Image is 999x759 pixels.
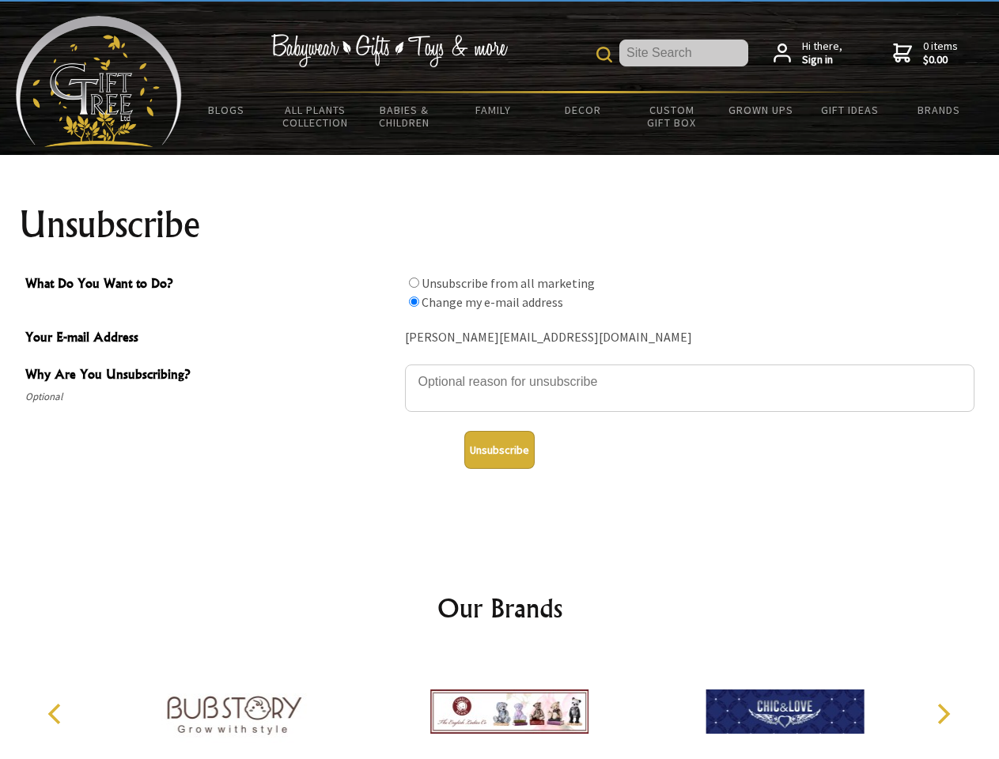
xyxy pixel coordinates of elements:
input: Site Search [619,40,748,66]
label: Unsubscribe from all marketing [422,275,595,291]
button: Previous [40,697,74,731]
input: What Do You Want to Do? [409,296,419,307]
a: Grown Ups [716,93,805,126]
a: Babies & Children [360,93,449,139]
label: Change my e-mail address [422,294,563,310]
a: Hi there,Sign in [774,40,842,67]
span: Your E-mail Address [25,327,397,350]
button: Next [925,697,960,731]
button: Unsubscribe [464,431,535,469]
span: 0 items [923,39,958,67]
img: Babywear - Gifts - Toys & more [271,34,508,67]
img: Babyware - Gifts - Toys and more... [16,16,182,147]
h1: Unsubscribe [19,206,981,244]
a: All Plants Collection [271,93,361,139]
span: Hi there, [802,40,842,67]
input: What Do You Want to Do? [409,278,419,288]
a: Family [449,93,539,126]
a: BLOGS [182,93,271,126]
textarea: Why Are You Unsubscribing? [405,364,974,412]
img: product search [596,47,612,62]
h2: Our Brands [32,589,968,627]
a: Brands [895,93,984,126]
div: [PERSON_NAME][EMAIL_ADDRESS][DOMAIN_NAME] [405,326,974,350]
strong: $0.00 [923,53,958,67]
a: Decor [538,93,627,126]
strong: Sign in [802,53,842,67]
span: Optional [25,387,397,406]
span: What Do You Want to Do? [25,274,397,296]
span: Why Are You Unsubscribing? [25,364,397,387]
a: Gift Ideas [805,93,895,126]
a: 0 items$0.00 [893,40,958,67]
a: Custom Gift Box [627,93,717,139]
